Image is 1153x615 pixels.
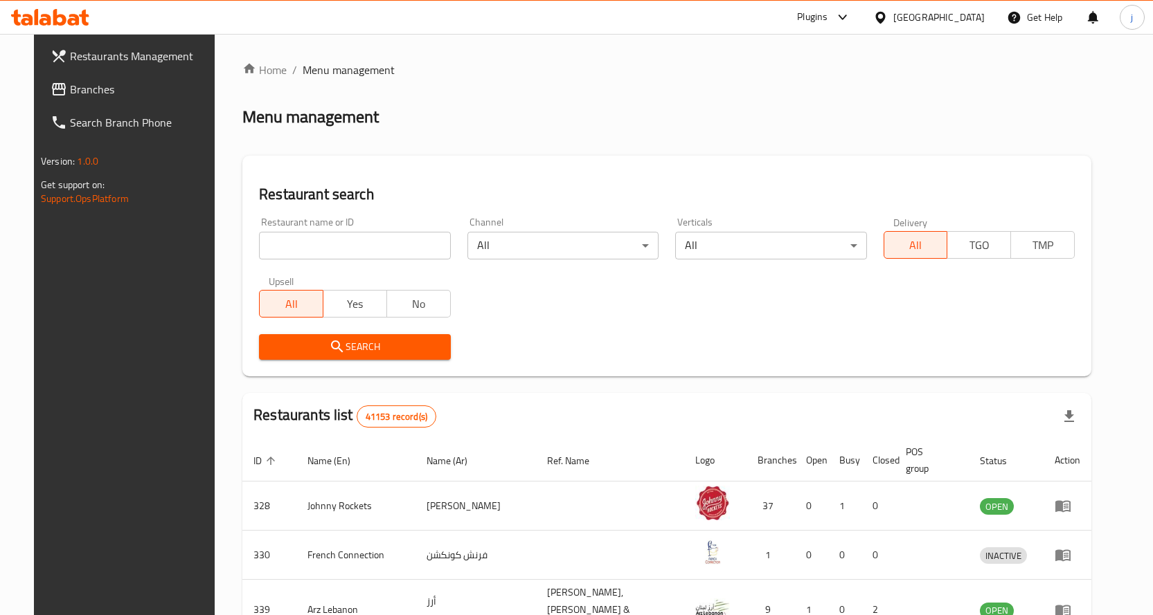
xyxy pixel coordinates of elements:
[1044,439,1091,481] th: Action
[947,231,1011,259] button: TGO
[242,531,296,580] td: 330
[980,452,1025,469] span: Status
[292,62,297,78] li: /
[70,114,215,131] span: Search Branch Phone
[684,439,747,481] th: Logo
[893,10,985,25] div: [GEOGRAPHIC_DATA]
[265,294,318,314] span: All
[953,235,1005,255] span: TGO
[861,531,895,580] td: 0
[39,39,226,73] a: Restaurants Management
[307,452,368,469] span: Name (En)
[386,290,451,318] button: No
[39,73,226,106] a: Branches
[467,232,659,259] div: All
[329,294,382,314] span: Yes
[861,481,895,531] td: 0
[269,276,294,286] label: Upsell
[980,499,1014,515] span: OPEN
[253,405,436,428] h2: Restaurants list
[747,531,795,580] td: 1
[747,481,795,531] td: 37
[980,548,1027,564] span: INACTIVE
[259,290,323,318] button: All
[795,481,828,531] td: 0
[797,9,828,26] div: Plugins
[695,535,730,569] img: French Connection
[296,481,415,531] td: Johnny Rockets
[890,235,942,255] span: All
[795,439,828,481] th: Open
[1055,497,1080,514] div: Menu
[41,176,105,194] span: Get support on:
[1055,547,1080,563] div: Menu
[296,531,415,580] td: French Connection
[253,452,280,469] span: ID
[41,152,75,170] span: Version:
[357,405,436,428] div: Total records count
[675,232,866,259] div: All
[259,184,1075,205] h2: Restaurant search
[1017,235,1069,255] span: TMP
[747,439,795,481] th: Branches
[906,443,952,477] span: POS group
[427,452,485,469] span: Name (Ar)
[242,62,287,78] a: Home
[270,338,439,356] span: Search
[242,62,1091,78] nav: breadcrumb
[828,439,861,481] th: Busy
[303,62,395,78] span: Menu management
[323,290,387,318] button: Yes
[70,48,215,64] span: Restaurants Management
[357,410,436,423] span: 41153 record(s)
[1010,231,1075,259] button: TMP
[828,481,861,531] td: 1
[547,452,607,469] span: Ref. Name
[393,294,445,314] span: No
[828,531,861,580] td: 0
[77,152,98,170] span: 1.0.0
[259,334,450,360] button: Search
[1131,10,1133,25] span: j
[861,439,895,481] th: Closed
[70,81,215,98] span: Branches
[415,531,536,580] td: فرنش كونكشن
[695,486,730,520] img: Johnny Rockets
[39,106,226,139] a: Search Branch Phone
[242,106,379,128] h2: Menu management
[259,232,450,259] input: Search for restaurant name or ID..
[884,231,948,259] button: All
[893,217,928,227] label: Delivery
[41,190,129,208] a: Support.OpsPlatform
[1053,400,1086,433] div: Export file
[415,481,536,531] td: [PERSON_NAME]
[795,531,828,580] td: 0
[242,481,296,531] td: 328
[980,498,1014,515] div: OPEN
